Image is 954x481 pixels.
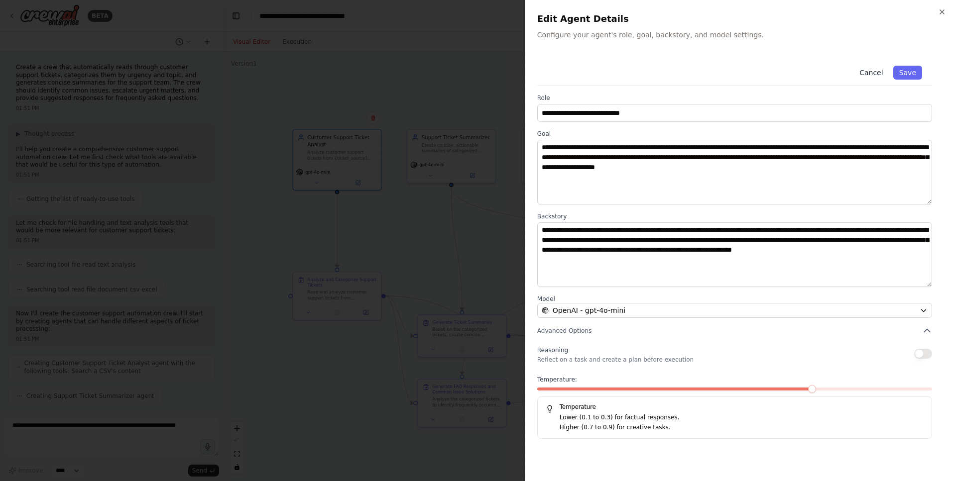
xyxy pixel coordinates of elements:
p: Higher (0.7 to 0.9) for creative tasks. [560,423,924,433]
label: Role [537,94,932,102]
span: Reasoning [537,347,568,354]
p: Configure your agent's role, goal, backstory, and model settings. [537,30,942,40]
label: Goal [537,130,932,138]
p: Lower (0.1 to 0.3) for factual responses. [560,413,924,423]
label: Model [537,295,932,303]
span: Temperature: [537,376,577,384]
button: Cancel [853,66,889,80]
button: Save [893,66,922,80]
p: Reflect on a task and create a plan before execution [537,356,694,364]
button: OpenAI - gpt-4o-mini [537,303,932,318]
button: Advanced Options [537,326,932,336]
span: Advanced Options [537,327,592,335]
h5: Temperature [546,403,924,411]
label: Backstory [537,212,932,220]
span: OpenAI - gpt-4o-mini [553,305,625,315]
h2: Edit Agent Details [537,12,942,26]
